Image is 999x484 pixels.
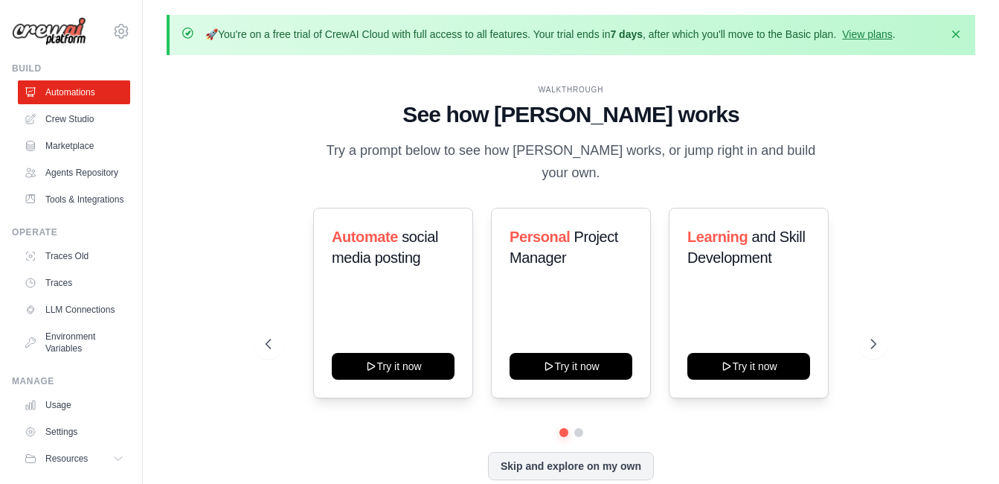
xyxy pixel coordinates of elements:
[205,27,896,42] p: You're on a free trial of CrewAI Cloud with full access to all features. Your trial ends in , aft...
[205,28,218,40] strong: 🚀
[18,80,130,104] a: Automations
[18,244,130,268] a: Traces Old
[510,229,570,245] span: Personal
[18,188,130,211] a: Tools & Integrations
[18,447,130,471] button: Resources
[18,271,130,295] a: Traces
[12,63,130,74] div: Build
[687,353,810,380] button: Try it now
[45,453,88,465] span: Resources
[12,17,86,46] img: Logo
[18,134,130,158] a: Marketplace
[18,107,130,131] a: Crew Studio
[332,353,454,380] button: Try it now
[510,353,632,380] button: Try it now
[18,420,130,444] a: Settings
[610,28,643,40] strong: 7 days
[266,101,877,128] h1: See how [PERSON_NAME] works
[510,229,618,266] span: Project Manager
[332,229,398,245] span: Automate
[488,452,654,480] button: Skip and explore on my own
[12,375,130,387] div: Manage
[687,229,805,266] span: and Skill Development
[18,325,130,360] a: Environment Variables
[12,226,130,238] div: Operate
[687,229,748,245] span: Learning
[332,229,438,266] span: social media posting
[18,161,130,185] a: Agents Repository
[321,140,821,184] p: Try a prompt below to see how [PERSON_NAME] works, or jump right in and build your own.
[842,28,892,40] a: View plans
[266,84,877,95] div: WALKTHROUGH
[18,393,130,417] a: Usage
[18,298,130,322] a: LLM Connections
